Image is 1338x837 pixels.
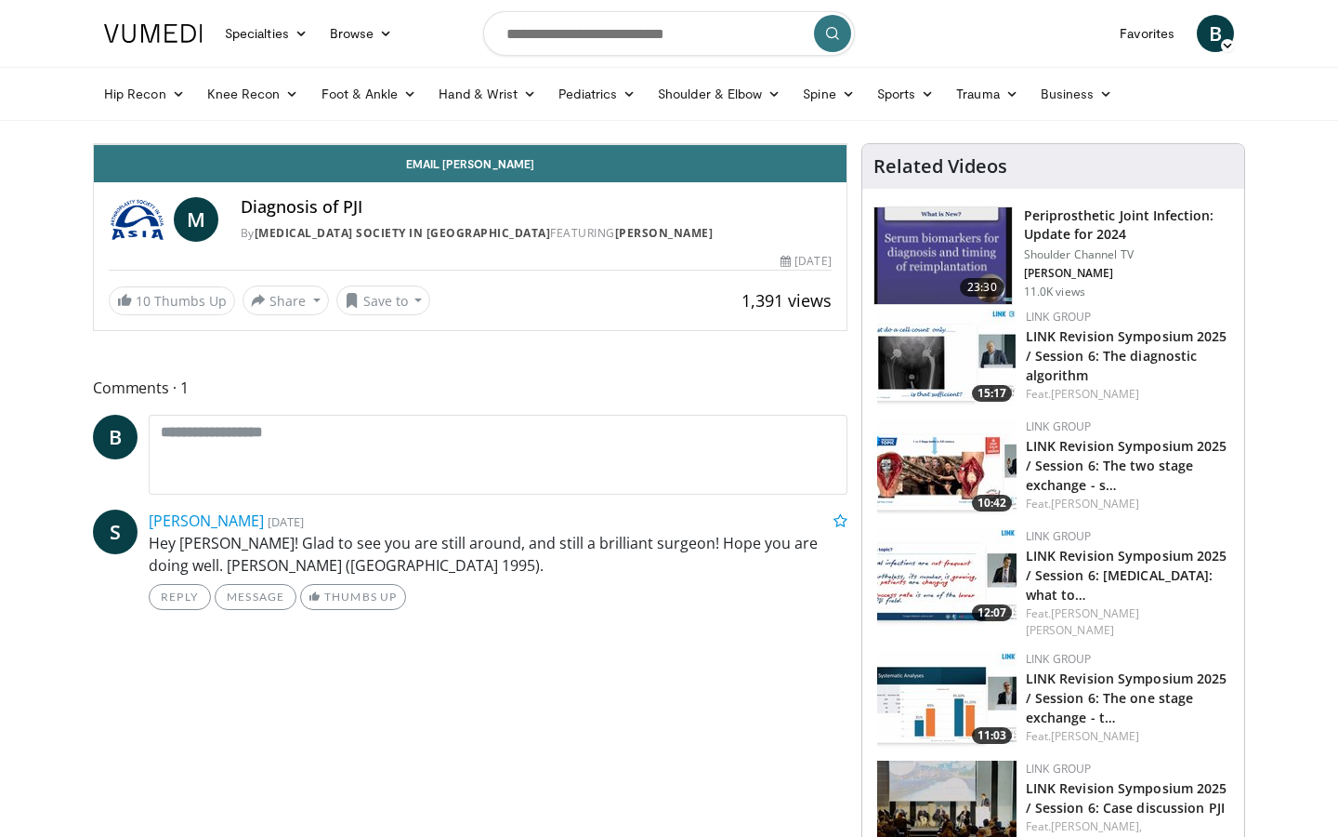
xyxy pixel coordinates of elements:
a: 23:30 Periprosthetic Joint Infection: Update for 2024 Shoulder Channel TV [PERSON_NAME] 11.0K views [873,206,1233,305]
div: Feat. [1026,605,1229,639]
a: [PERSON_NAME] [1051,496,1139,511]
a: 10 Thumbs Up [109,286,235,315]
h4: Related Videos [873,155,1007,178]
a: LINK Revision Symposium 2025 / Session 6: Case discussion PJI [1026,779,1227,817]
a: Favorites [1108,15,1186,52]
a: Spine [792,75,865,113]
a: LINK Group [1026,309,1092,325]
span: 23:30 [960,278,1004,297]
button: Share [243,286,329,315]
a: Reply [149,584,211,610]
button: Save to [336,286,431,315]
img: Arthroplasty Society in Asia [109,197,166,242]
a: Specialties [214,15,319,52]
p: Hey [PERSON_NAME]! Glad to see you are still around, and still a brilliant surgeon! Hope you are ... [149,532,847,577]
span: 10:42 [972,495,1012,511]
img: a840b7ca-0220-4ab1-a689-5f5f594b31ca.150x105_q85_crop-smart_upscale.jpg [877,418,1017,516]
a: [MEDICAL_DATA] Society in [GEOGRAPHIC_DATA] [255,225,551,241]
a: Pediatrics [547,75,647,113]
div: By FEATURING [241,225,832,242]
a: 12:07 [877,528,1017,626]
div: Feat. [1026,728,1229,745]
span: Comments 1 [93,376,847,400]
img: 0305937d-4796-49c9-8ba6-7e7cbcdfebb5.150x105_q85_crop-smart_upscale.jpg [874,207,1012,304]
a: Foot & Ankle [310,75,428,113]
span: 15:17 [972,385,1012,402]
img: VuMedi Logo [104,24,203,43]
a: LINK Revision Symposium 2025 / Session 6: The two stage exchange - s… [1026,437,1227,494]
a: [PERSON_NAME] [PERSON_NAME] [1026,605,1140,638]
a: Browse [319,15,404,52]
a: M [174,197,218,242]
div: Feat. [1026,386,1229,403]
p: [PERSON_NAME] [1024,266,1233,281]
a: Trauma [945,75,1030,113]
a: Sports [866,75,946,113]
a: [PERSON_NAME] [1051,386,1139,402]
img: 440c891d-8a23-4712-9682-07bff2e9206f.150x105_q85_crop-smart_upscale.jpg [877,528,1017,626]
a: LINK Group [1026,418,1092,434]
a: B [1197,15,1234,52]
video-js: Video Player [94,144,846,145]
div: Feat. [1026,496,1229,512]
a: LINK Revision Symposium 2025 / Session 6: The diagnostic algorithm [1026,327,1227,384]
small: [DATE] [268,513,304,530]
span: 12:07 [972,604,1012,621]
a: Message [215,584,296,610]
a: LINK Revision Symposium 2025 / Session 6: The one stage exchange - t… [1026,670,1227,726]
a: LINK Group [1026,528,1092,544]
a: 11:03 [877,651,1017,749]
a: [PERSON_NAME] [615,225,714,241]
div: [DATE] [780,253,831,270]
span: 10 [136,292,151,310]
h4: Diagnosis of PJI [241,197,832,218]
h3: Periprosthetic Joint Infection: Update for 2024 [1024,206,1233,244]
a: B [93,415,138,459]
a: [PERSON_NAME], [1051,818,1142,834]
input: Search topics, interventions [483,11,855,56]
a: Hip Recon [93,75,196,113]
span: 11:03 [972,727,1012,744]
a: Shoulder & Elbow [647,75,792,113]
span: 1,391 views [741,289,832,312]
a: Email [PERSON_NAME] [94,145,846,182]
a: 10:42 [877,418,1017,516]
p: 11.0K views [1024,285,1085,299]
a: Thumbs Up [300,584,405,610]
img: 21addc68-1e2c-40b3-a88a-b2a80bfc10f2.150x105_q85_crop-smart_upscale.jpg [877,309,1017,406]
a: Knee Recon [196,75,310,113]
a: S [93,510,138,554]
a: LINK Group [1026,651,1092,667]
a: LINK Revision Symposium 2025 / Session 6: [MEDICAL_DATA]: what to… [1026,547,1227,604]
a: [PERSON_NAME] [1051,728,1139,744]
p: Shoulder Channel TV [1024,247,1233,262]
a: Business [1030,75,1124,113]
img: 43a22d5c-02d2-49ec-89c0-8d150d1c0a4c.150x105_q85_crop-smart_upscale.jpg [877,651,1017,749]
a: 15:17 [877,309,1017,406]
a: [PERSON_NAME] [149,511,264,531]
a: LINK Group [1026,761,1092,777]
a: Hand & Wrist [427,75,547,113]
